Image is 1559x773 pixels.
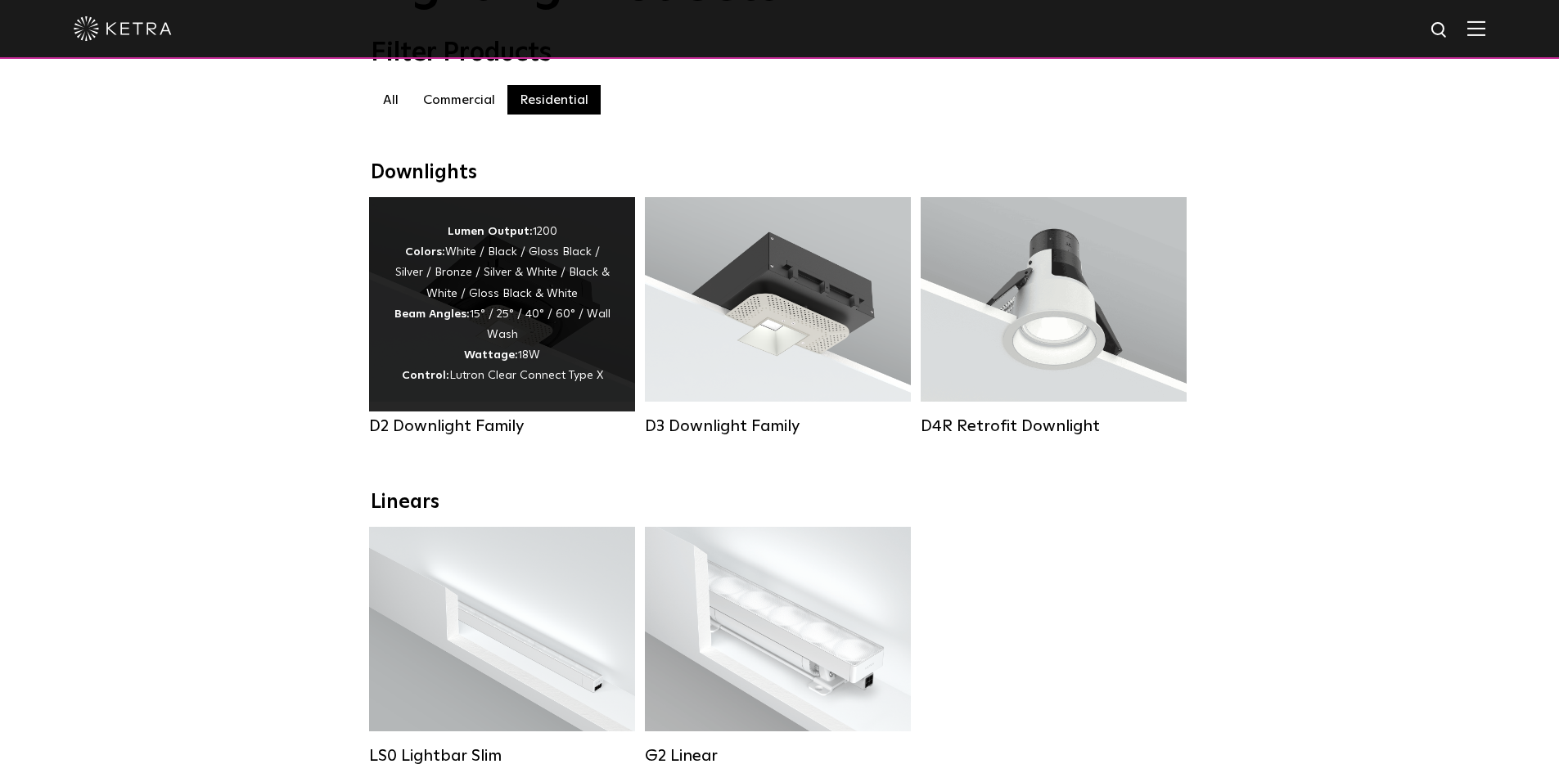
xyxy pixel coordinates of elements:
[507,85,601,115] label: Residential
[449,370,603,381] span: Lutron Clear Connect Type X
[369,527,635,766] a: LS0 Lightbar Slim Lumen Output:200 / 350Colors:White / BlackControl:X96 Controller
[371,161,1189,185] div: Downlights
[1430,20,1450,41] img: search icon
[74,16,172,41] img: ketra-logo-2019-white
[394,222,611,387] div: 1200 White / Black / Gloss Black / Silver / Bronze / Silver & White / Black & White / Gloss Black...
[921,416,1187,436] div: D4R Retrofit Downlight
[371,85,411,115] label: All
[464,349,518,361] strong: Wattage:
[645,527,911,766] a: G2 Linear Lumen Output:400 / 700 / 1000Colors:WhiteBeam Angles:Flood / [GEOGRAPHIC_DATA] / Narrow...
[369,746,635,766] div: LS0 Lightbar Slim
[371,491,1189,515] div: Linears
[369,416,635,436] div: D2 Downlight Family
[645,416,911,436] div: D3 Downlight Family
[645,746,911,766] div: G2 Linear
[921,197,1187,436] a: D4R Retrofit Downlight Lumen Output:800Colors:White / BlackBeam Angles:15° / 25° / 40° / 60°Watta...
[411,85,507,115] label: Commercial
[448,226,533,237] strong: Lumen Output:
[1467,20,1485,36] img: Hamburger%20Nav.svg
[645,197,911,436] a: D3 Downlight Family Lumen Output:700 / 900 / 1100Colors:White / Black / Silver / Bronze / Paintab...
[405,246,445,258] strong: Colors:
[402,370,449,381] strong: Control:
[369,197,635,436] a: D2 Downlight Family Lumen Output:1200Colors:White / Black / Gloss Black / Silver / Bronze / Silve...
[394,308,470,320] strong: Beam Angles:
